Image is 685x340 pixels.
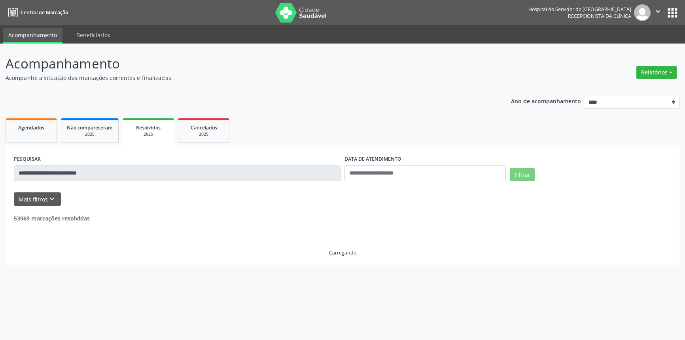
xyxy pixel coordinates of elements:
[651,4,666,21] button: 
[6,74,477,82] p: Acompanhe a situação das marcações correntes e finalizadas
[666,6,679,20] button: apps
[511,96,581,106] p: Ano de acompanhamento
[21,9,68,16] span: Central de Marcação
[14,215,90,222] strong: 53069 marcações resolvidas
[6,54,477,74] p: Acompanhamento
[344,153,401,165] label: DATA DE ATENDIMENTO
[18,124,44,131] span: Agendados
[67,124,113,131] span: Não compareceram
[3,28,62,44] a: Acompanhamento
[568,13,631,19] span: Recepcionista da clínica
[184,131,223,137] div: 2025
[67,131,113,137] div: 2025
[329,249,356,256] div: Carregando
[128,131,168,137] div: 2025
[136,124,161,131] span: Resolvidos
[71,28,116,42] a: Beneficiários
[634,4,651,21] img: img
[636,66,677,79] button: Relatórios
[528,6,631,13] div: Hospital do Servidor do [GEOGRAPHIC_DATA]
[510,168,535,181] button: Filtrar
[48,195,57,203] i: keyboard_arrow_down
[191,124,217,131] span: Cancelados
[654,7,662,16] i: 
[14,153,41,165] label: PESQUISAR
[14,192,61,206] button: Mais filtroskeyboard_arrow_down
[6,6,68,19] a: Central de Marcação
